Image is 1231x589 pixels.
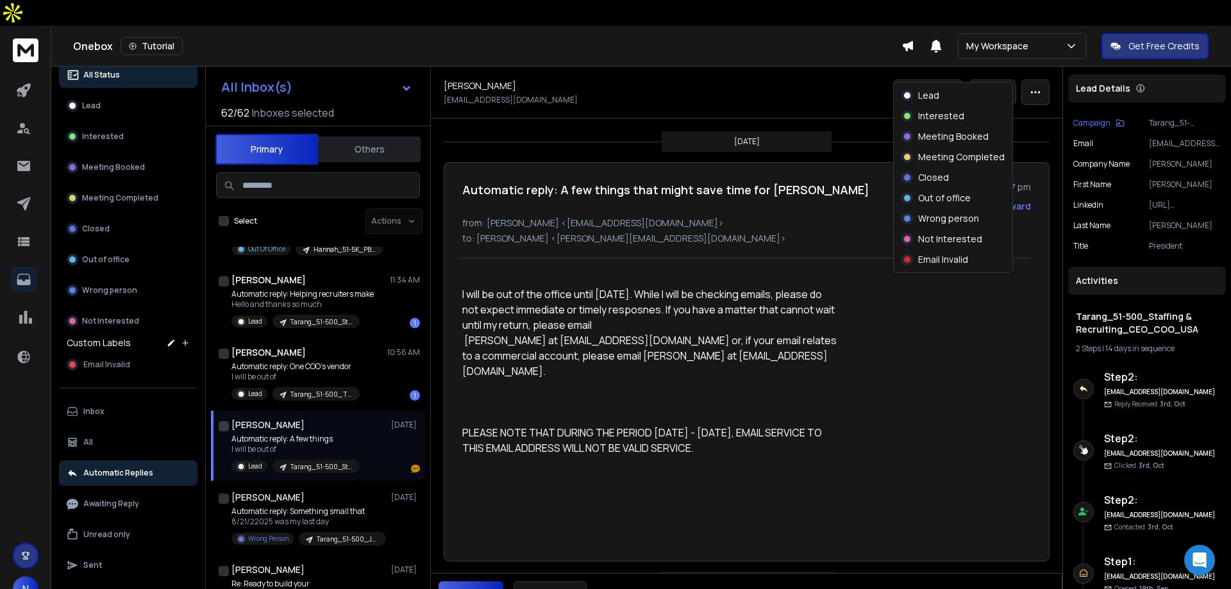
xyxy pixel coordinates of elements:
p: Tarang_51-500_Staffing & Recruiting_CEO_COO_USA [1149,118,1221,128]
h1: Tarang_51-500_Staffing & Recruiting_CEO_COO_USA [1076,310,1218,336]
p: [URL][DOMAIN_NAME] [1149,200,1221,210]
p: Lead [248,389,262,399]
p: Get Free Credits [1128,40,1200,53]
p: Automatic reply: Something small that [231,506,385,517]
p: Out of office [82,254,130,265]
p: Tarang_51-500_Staffing & Recruiting_CEO_COO_USA [290,462,352,472]
h6: Step 2 : [1104,431,1216,446]
label: Select [234,216,257,226]
p: Hello and thanks so much [231,299,374,310]
h6: [EMAIL_ADDRESS][DOMAIN_NAME] [1104,510,1216,520]
div: Open Intercom Messenger [1184,545,1215,576]
p: Unread only [83,529,130,540]
p: PLEASE NOTE THAT DURING THE PERIOD [DATE] - [DATE], EMAIL SERVICE TO THIS EMAIL ADDRESS WILL NOT ... [462,425,837,456]
p: [DATE] [391,420,420,430]
p: from: [PERSON_NAME] <[EMAIL_ADDRESS][DOMAIN_NAME]> [462,217,1031,229]
p: [EMAIL_ADDRESS][DOMAIN_NAME] [444,95,578,105]
p: My Workspace [966,40,1034,53]
p: Closed [82,224,110,234]
p: Lead [82,101,101,111]
p: Tarang_51-500_ Transportation_CEO_COO_USA [290,390,352,399]
p: Tarang_51-500_Staffing & Recruiting_CEO_COO_USA [290,317,352,327]
p: Lead [248,461,262,471]
p: All Status [83,70,120,80]
p: Out Of Office [248,244,285,254]
p: Last Name [1073,220,1110,231]
p: linkedin [1073,200,1103,210]
h1: [PERSON_NAME] [444,79,516,92]
p: Interested [82,131,124,142]
p: Re: Ready to build your [231,579,385,589]
p: Automatic reply: One COO’s vendor [231,361,360,372]
p: [DATE] [391,565,420,575]
h1: [PERSON_NAME] [231,563,305,576]
p: Campaign [1073,118,1110,128]
p: Out of office [918,192,971,204]
p: Not Interested [82,316,139,326]
h3: Inboxes selected [252,105,334,120]
p: Contacted [1114,522,1173,532]
p: Wrong Person [248,534,289,543]
p: Lead [248,317,262,326]
p: I will be out of the office until [DATE]. While I will be checking emails, please do not expect i... [462,286,837,379]
p: title [1073,241,1088,251]
p: 8/21/22025 was my last day [231,517,385,527]
span: 3rd, Oct [1148,522,1173,531]
button: Primary [215,134,318,165]
h1: All Inbox(s) [221,81,292,94]
span: 3rd, Oct [1160,399,1185,408]
p: [PERSON_NAME] [1149,220,1221,231]
p: [PERSON_NAME] [1149,159,1221,169]
button: Tutorial [121,37,183,55]
p: Awaiting Reply [83,499,139,509]
div: Onebox [73,37,901,55]
p: Closed [918,171,949,184]
p: Automatic Replies [83,468,153,478]
p: [PERSON_NAME] [1149,179,1221,190]
p: Meeting Completed [918,151,1005,163]
p: First Name [1073,179,1111,190]
h1: [PERSON_NAME] [231,346,306,359]
p: Email Invalid [918,253,968,266]
p: Interested [918,110,964,122]
div: 1 [410,318,420,328]
h1: [PERSON_NAME] [231,274,306,286]
p: Clicked [1114,461,1164,470]
h6: Step 2 : [1104,369,1216,385]
h6: Step 1 : [1104,554,1216,569]
h6: [EMAIL_ADDRESS][DOMAIN_NAME] [1104,449,1216,458]
p: Automatic reply: Helping recruiters make [231,289,374,299]
p: to: [PERSON_NAME] <[PERSON_NAME][EMAIL_ADDRESS][DOMAIN_NAME]> [462,232,1031,245]
p: Lead [918,89,939,102]
p: Wrong person [82,285,137,295]
button: Others [318,135,421,163]
p: Inbox [83,406,105,417]
h3: Custom Labels [67,336,131,349]
div: Activities [1068,267,1226,295]
p: Meeting Booked [918,130,989,143]
p: President [1149,241,1221,251]
p: [DATE] [734,137,760,147]
h6: [EMAIL_ADDRESS][DOMAIN_NAME] [1104,572,1216,581]
p: Meeting Completed [82,193,158,203]
p: 11:34 AM [390,275,420,285]
p: [DATE] [391,492,420,502]
p: Company Name [1073,159,1130,169]
p: Sent [83,560,102,570]
span: 62 / 62 [221,105,249,120]
h6: [EMAIL_ADDRESS][DOMAIN_NAME] [1104,387,1216,397]
h1: [PERSON_NAME] [231,419,305,431]
p: Lead Details [1076,82,1130,95]
p: 10:56 AM [387,347,420,358]
p: I will be out of [231,372,360,382]
div: 1 [410,390,420,401]
h1: [PERSON_NAME] [231,491,305,504]
p: Hannah_51-5K_PB_PM_MN_USA [314,245,375,254]
p: [EMAIL_ADDRESS][DOMAIN_NAME] [1149,138,1221,149]
span: 3rd, Oct [1139,461,1164,470]
p: Wrong person [918,212,979,225]
h6: Step 2 : [1104,492,1216,508]
p: Reply Received [1114,399,1185,409]
p: I will be out of [231,444,360,454]
span: 2 Steps [1076,343,1101,354]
